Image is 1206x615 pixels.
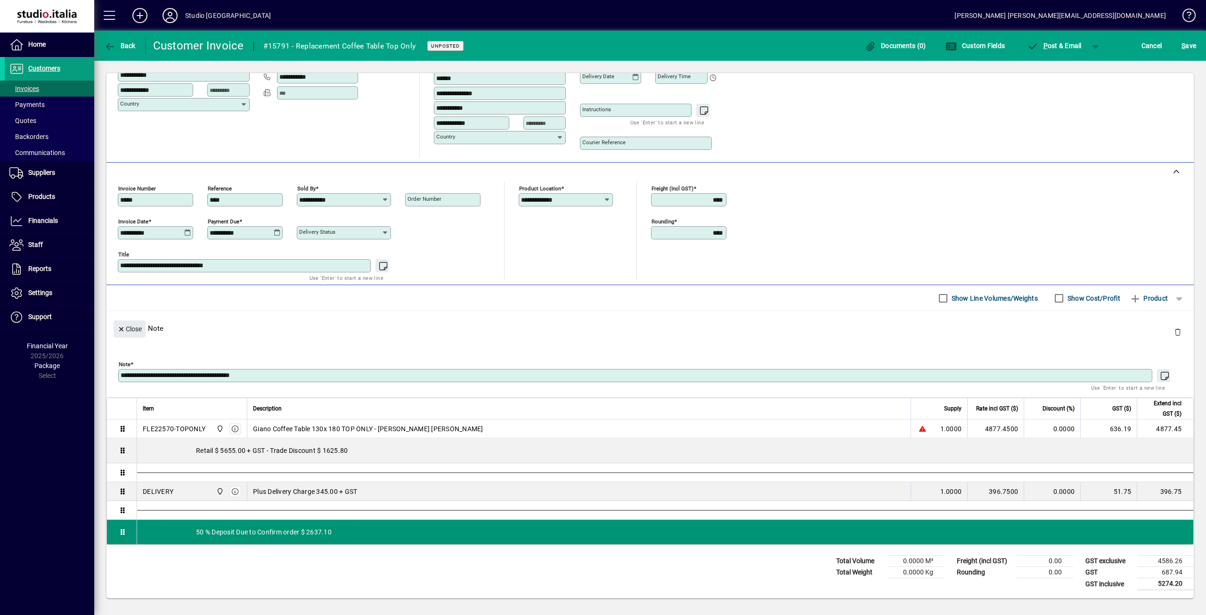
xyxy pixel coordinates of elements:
[143,424,205,434] div: FLE22570-TOPONLY
[407,196,441,202] mat-label: Order number
[1080,419,1137,438] td: 636.19
[102,37,138,54] button: Back
[973,424,1018,434] div: 4877.4500
[185,8,271,23] div: Studio [GEOGRAPHIC_DATA]
[954,8,1166,23] div: [PERSON_NAME] [PERSON_NAME][EMAIL_ADDRESS][DOMAIN_NAME]
[5,281,94,305] a: Settings
[28,241,43,248] span: Staff
[1081,556,1137,567] td: GST exclusive
[1017,556,1073,567] td: 0.00
[1166,328,1189,336] app-page-header-button: Delete
[1017,567,1073,578] td: 0.00
[120,100,139,107] mat-label: Country
[137,438,1193,463] div: Retail $ 5655.00 + GST - Trade Discount $ 1625.80
[5,209,94,233] a: Financials
[137,520,1193,544] div: 50 % Deposit Due to Confirm order $ 2637.10
[28,289,52,296] span: Settings
[214,486,225,497] span: Nugent Street
[652,185,693,192] mat-label: Freight (incl GST)
[143,487,173,496] div: DELIVERY
[104,42,136,49] span: Back
[1141,38,1162,53] span: Cancel
[436,133,455,140] mat-label: Country
[1179,37,1198,54] button: Save
[9,117,36,124] span: Quotes
[5,145,94,161] a: Communications
[1022,37,1086,54] button: Post & Email
[1137,567,1194,578] td: 687.94
[888,556,945,567] td: 0.0000 M³
[299,229,335,235] mat-label: Delivery status
[5,113,94,129] a: Quotes
[5,129,94,145] a: Backorders
[94,37,146,54] app-page-header-button: Back
[1143,398,1182,419] span: Extend incl GST ($)
[5,97,94,113] a: Payments
[106,311,1194,345] div: Note
[1112,403,1131,414] span: GST ($)
[582,139,626,146] mat-label: Courier Reference
[976,403,1018,414] span: Rate incl GST ($)
[214,424,225,434] span: Nugent Street
[431,43,460,49] span: Unposted
[952,556,1017,567] td: Freight (incl GST)
[519,185,561,192] mat-label: Product location
[1066,294,1120,303] label: Show Cost/Profit
[5,33,94,57] a: Home
[208,185,232,192] mat-label: Reference
[155,7,185,24] button: Profile
[253,424,483,434] span: Giano Coffee Table 130x 180 TOP ONLY - [PERSON_NAME] [PERSON_NAME]
[1024,482,1080,501] td: 0.0000
[1091,382,1165,393] mat-hint: Use 'Enter' to start a new line
[658,73,691,80] mat-label: Delivery time
[5,233,94,257] a: Staff
[1080,482,1137,501] td: 51.75
[9,133,49,140] span: Backorders
[118,218,148,225] mat-label: Invoice date
[1043,403,1075,414] span: Discount (%)
[1175,2,1194,33] a: Knowledge Base
[28,217,58,224] span: Financials
[119,361,130,368] mat-label: Note
[863,37,929,54] button: Documents (0)
[888,567,945,578] td: 0.0000 Kg
[1081,567,1137,578] td: GST
[114,320,146,337] button: Close
[253,487,357,496] span: Plus Delivery Charge 345.00 + GST
[310,272,383,283] mat-hint: Use 'Enter' to start a new line
[945,42,1005,49] span: Custom Fields
[1125,290,1173,307] button: Product
[5,81,94,97] a: Invoices
[208,218,239,225] mat-label: Payment due
[940,487,962,496] span: 1.0000
[1137,556,1194,567] td: 4586.26
[118,185,156,192] mat-label: Invoice number
[27,342,68,350] span: Financial Year
[582,73,614,80] mat-label: Delivery date
[1137,419,1193,438] td: 4877.45
[118,251,129,258] mat-label: Title
[5,257,94,281] a: Reports
[831,556,888,567] td: Total Volume
[5,305,94,329] a: Support
[582,106,611,113] mat-label: Instructions
[297,185,316,192] mat-label: Sold by
[1027,42,1082,49] span: ost & Email
[125,7,155,24] button: Add
[950,294,1038,303] label: Show Line Volumes/Weights
[1182,38,1196,53] span: ave
[940,424,962,434] span: 1.0000
[1137,578,1194,590] td: 5274.20
[952,567,1017,578] td: Rounding
[865,42,926,49] span: Documents (0)
[1081,578,1137,590] td: GST inclusive
[28,41,46,48] span: Home
[1182,42,1185,49] span: S
[117,321,142,337] span: Close
[263,39,416,54] div: #15791 - Replacement Coffee Table Top Only
[28,313,52,320] span: Support
[253,403,282,414] span: Description
[630,117,704,128] mat-hint: Use 'Enter' to start a new line
[28,65,60,72] span: Customers
[9,101,45,108] span: Payments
